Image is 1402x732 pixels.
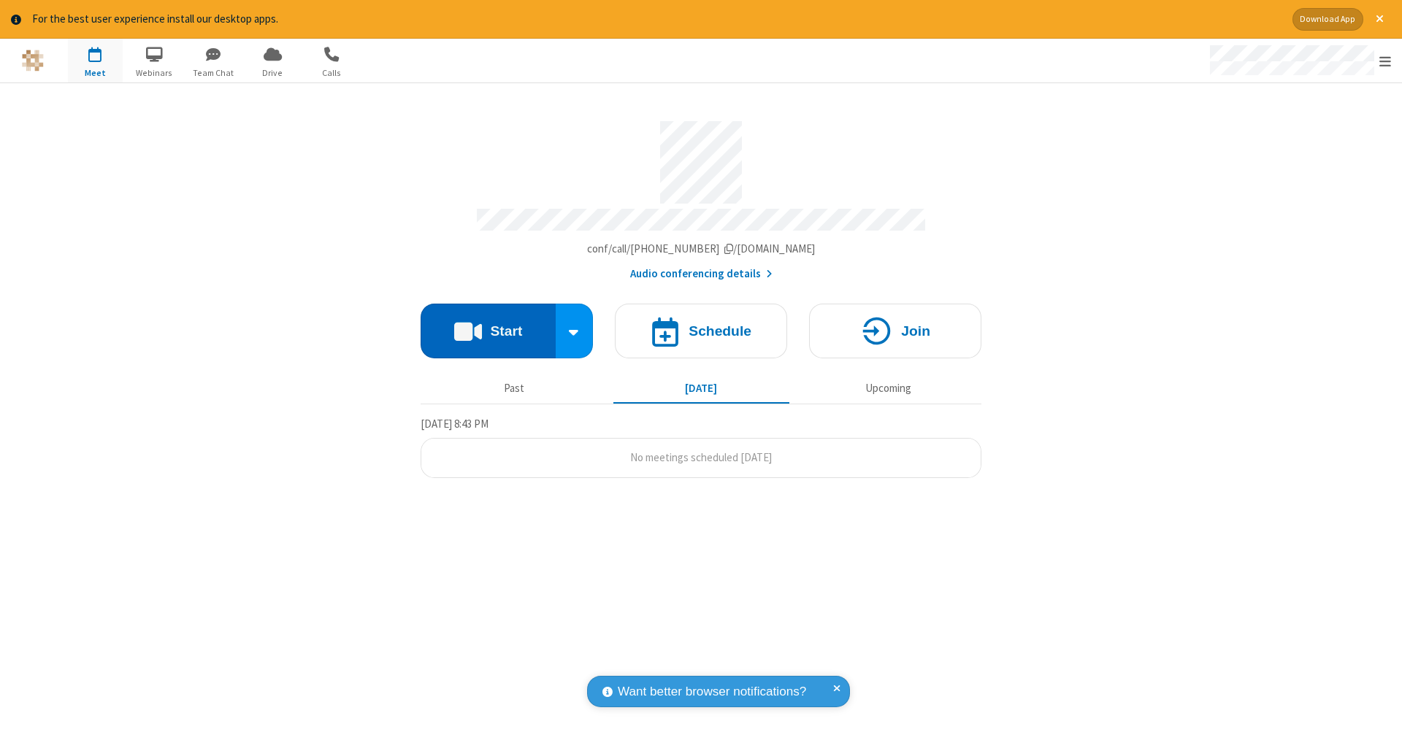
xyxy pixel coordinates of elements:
section: Today's Meetings [421,415,981,478]
span: [DATE] 8:43 PM [421,417,489,431]
button: Past [426,375,602,403]
button: Close alert [1368,8,1391,31]
button: Upcoming [800,375,976,403]
button: Schedule [615,304,787,358]
button: Download App [1292,8,1363,31]
span: Copy my meeting room link [587,242,816,255]
button: [DATE] [613,375,789,403]
span: Webinars [127,66,182,80]
button: Join [809,304,981,358]
button: Audio conferencing details [630,266,773,282]
span: Want better browser notifications? [618,682,806,701]
div: For the best user experience install our desktop apps. [32,11,1282,28]
span: No meetings scheduled [DATE] [630,450,772,464]
button: Logo [5,39,60,82]
h4: Start [490,324,522,338]
div: Open menu [1196,39,1402,82]
button: Start [421,304,556,358]
button: Copy my meeting room linkCopy my meeting room link [587,241,816,258]
span: Team Chat [186,66,241,80]
span: Calls [304,66,359,80]
span: Drive [245,66,300,80]
h4: Schedule [689,324,751,338]
span: Meet [68,66,123,80]
h4: Join [901,324,930,338]
section: Account details [421,110,981,282]
img: QA Selenium DO NOT DELETE OR CHANGE [22,50,44,72]
div: Start conference options [556,304,594,358]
